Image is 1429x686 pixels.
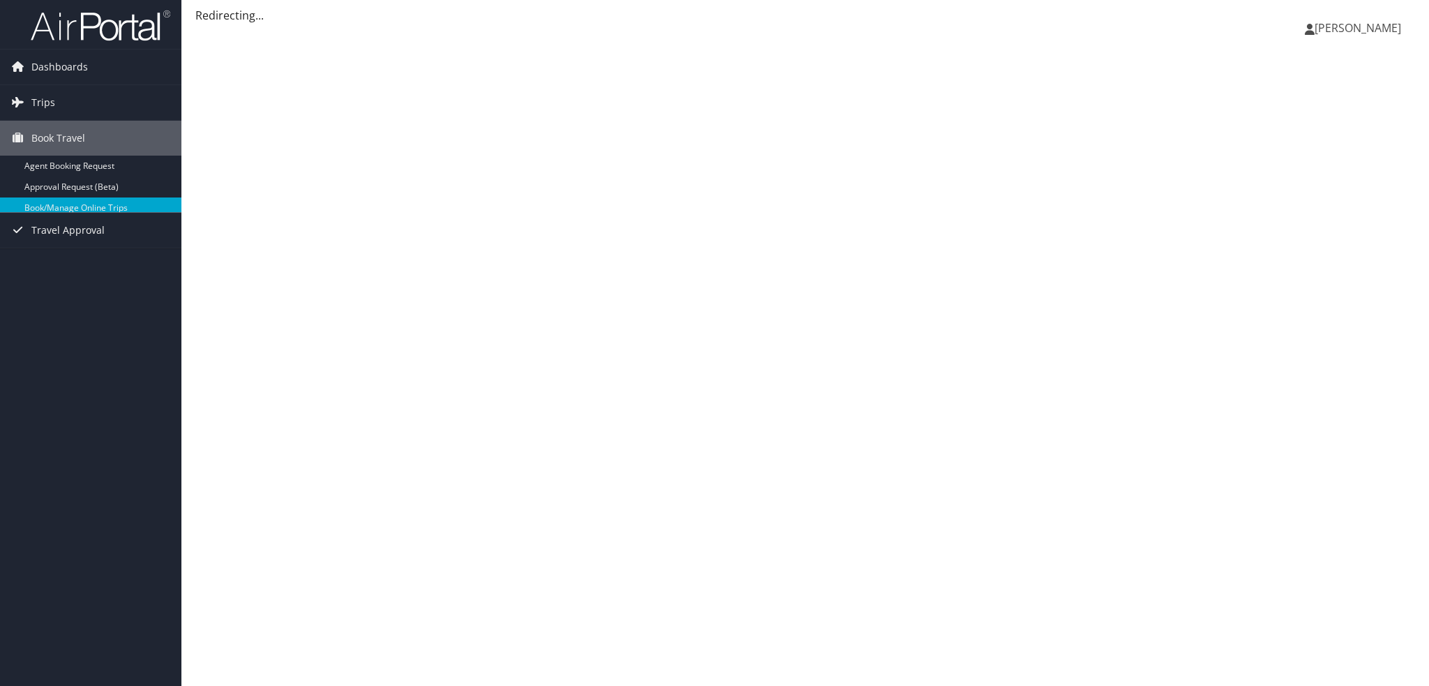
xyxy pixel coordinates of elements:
span: Travel Approval [31,213,105,248]
span: [PERSON_NAME] [1315,20,1401,36]
span: Book Travel [31,121,85,156]
img: airportal-logo.png [31,9,170,42]
span: Dashboards [31,50,88,84]
div: Redirecting... [195,7,1415,24]
span: Trips [31,85,55,120]
a: [PERSON_NAME] [1305,7,1415,49]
